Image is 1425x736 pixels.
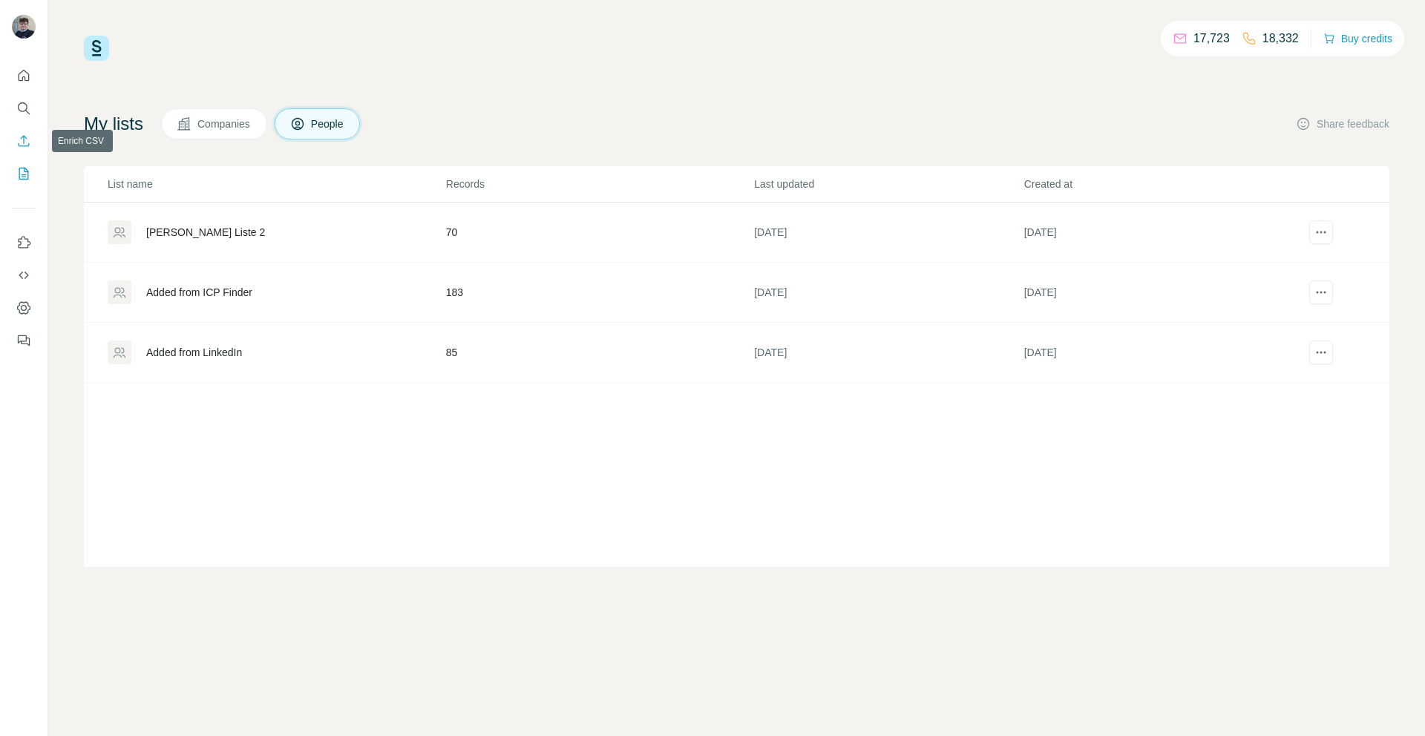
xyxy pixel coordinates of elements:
button: Share feedback [1296,116,1389,131]
button: actions [1309,341,1333,364]
button: Enrich CSV [12,128,36,154]
img: Surfe Logo [84,36,109,61]
div: Added from ICP Finder [146,285,252,300]
span: Companies [197,116,252,131]
img: Avatar [12,15,36,39]
td: 183 [445,263,753,323]
div: Added from LinkedIn [146,345,242,360]
button: My lists [12,160,36,187]
td: [DATE] [753,323,1023,383]
p: Records [446,177,753,191]
td: [DATE] [753,263,1023,323]
button: Search [12,95,36,122]
button: Dashboard [12,295,36,321]
button: Feedback [12,327,36,354]
button: actions [1309,220,1333,244]
button: Use Surfe on LinkedIn [12,229,36,256]
p: Created at [1024,177,1292,191]
td: [DATE] [1023,323,1293,383]
td: [DATE] [753,203,1023,263]
p: Last updated [754,177,1022,191]
button: actions [1309,280,1333,304]
button: Quick start [12,62,36,89]
p: List name [108,177,445,191]
p: 18,332 [1262,30,1299,47]
td: 85 [445,323,753,383]
span: People [311,116,345,131]
div: [PERSON_NAME] Liste 2 [146,225,265,240]
button: Buy credits [1323,28,1392,49]
button: Use Surfe API [12,262,36,289]
p: 17,723 [1193,30,1230,47]
td: [DATE] [1023,263,1293,323]
h4: My lists [84,112,143,136]
td: 70 [445,203,753,263]
td: [DATE] [1023,203,1293,263]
